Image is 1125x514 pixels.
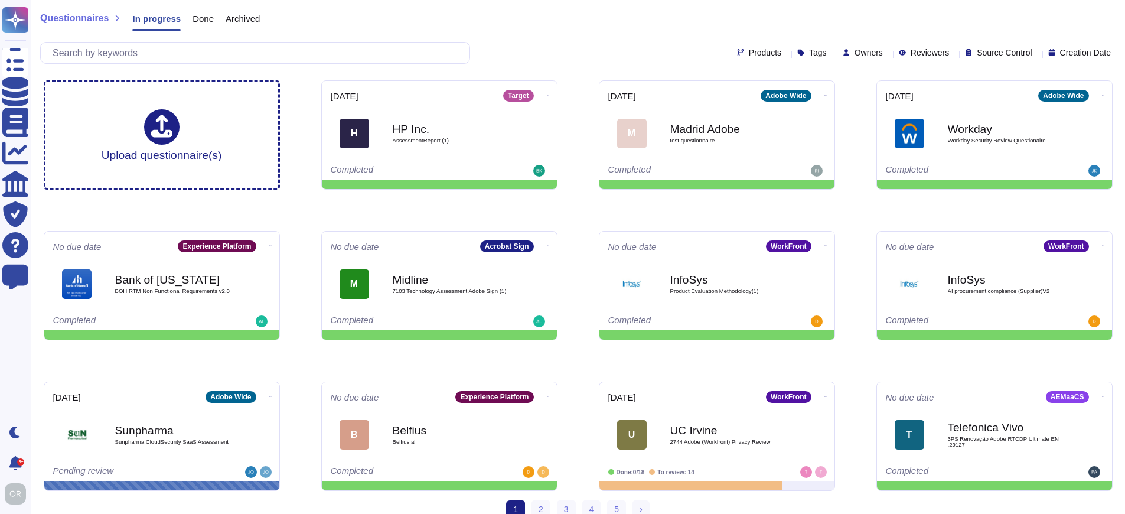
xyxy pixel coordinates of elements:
div: M [340,269,369,299]
span: Creation Date [1060,48,1111,57]
img: user [800,466,812,478]
span: [DATE] [608,393,636,402]
div: Completed [608,165,753,177]
img: user [811,165,823,177]
div: Experience Platform [178,240,256,252]
b: HP Inc. [393,123,511,135]
img: user [1088,466,1100,478]
span: 2744 Adobe (Workfront) Privacy Review [670,439,788,445]
img: user [815,466,827,478]
span: No due date [331,393,379,402]
b: UC Irvine [670,425,788,436]
div: Completed [331,165,475,177]
span: [DATE] [53,393,81,402]
span: Tags [809,48,827,57]
div: WorkFront [766,240,811,252]
span: Done: 0/18 [617,469,645,476]
b: Madrid Adobe [670,123,788,135]
img: user [811,315,823,327]
span: No due date [53,242,102,251]
img: Logo [895,119,924,148]
b: Midline [393,274,511,285]
div: Upload questionnaire(s) [102,109,222,161]
span: BOH RTM Non Functional Requirements v2.0 [115,288,233,294]
div: WorkFront [766,391,811,403]
span: 7103 Technology Assessment Adobe Sign (1) [393,288,511,294]
span: Source Control [977,48,1032,57]
span: [DATE] [608,92,636,100]
img: user [245,466,257,478]
span: Owners [855,48,883,57]
span: › [640,505,643,514]
input: Search by keywords [47,43,469,63]
span: Sunpharma CloudSecurity SaaS Assessment [115,439,233,445]
span: Questionnaires [40,14,109,23]
img: Logo [62,269,92,299]
img: Logo [895,269,924,299]
b: Bank of [US_STATE] [115,274,233,285]
img: user [533,165,545,177]
span: Reviewers [911,48,949,57]
img: user [1088,165,1100,177]
div: Completed [331,315,475,327]
b: Sunpharma [115,425,233,436]
img: Logo [62,420,92,450]
div: WorkFront [1044,240,1088,252]
div: Completed [608,315,753,327]
img: user [533,315,545,327]
span: No due date [608,242,657,251]
span: Belfius all [393,439,511,445]
div: Completed [886,315,1031,327]
div: Target [503,90,534,102]
b: Telefonica Vivo [948,422,1066,433]
div: T [895,420,924,450]
span: [DATE] [886,92,914,100]
div: Adobe Wide [1038,90,1088,102]
b: Belfius [393,425,511,436]
div: Pending review [53,466,198,478]
div: AEMaaCS [1046,391,1089,403]
img: user [256,315,268,327]
span: Archived [226,14,260,23]
span: Products [749,48,781,57]
div: Experience Platform [455,391,533,403]
div: U [617,420,647,450]
span: [DATE] [331,92,358,100]
div: Completed [331,466,475,478]
div: B [340,420,369,450]
div: 9+ [17,458,24,466]
img: user [260,466,272,478]
div: H [340,119,369,148]
img: user [523,466,534,478]
div: Adobe Wide [206,391,256,403]
div: Completed [53,315,198,327]
span: AI procurement compliance (Supplier)V2 [948,288,1066,294]
div: Completed [886,466,1031,478]
span: Workday Security Review Questionaire [948,138,1066,144]
span: To review: 14 [657,469,694,476]
span: In progress [132,14,181,23]
img: Logo [617,269,647,299]
span: Product Evaluation Methodology(1) [670,288,788,294]
span: No due date [886,242,934,251]
b: InfoSys [948,274,1066,285]
div: Adobe Wide [761,90,811,102]
span: Done [193,14,214,23]
span: test questionnaire [670,138,788,144]
img: user [537,466,549,478]
span: No due date [886,393,934,402]
span: AssessmentReport (1) [393,138,511,144]
button: user [2,481,34,507]
b: InfoSys [670,274,788,285]
img: user [1088,315,1100,327]
b: Workday [948,123,1066,135]
span: 3PS Renovação Adobe RTCDP Ultimate EN .29127 [948,436,1066,447]
div: Completed [886,165,1031,177]
div: M [617,119,647,148]
div: Acrobat Sign [480,240,534,252]
img: user [5,483,26,505]
span: No due date [331,242,379,251]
